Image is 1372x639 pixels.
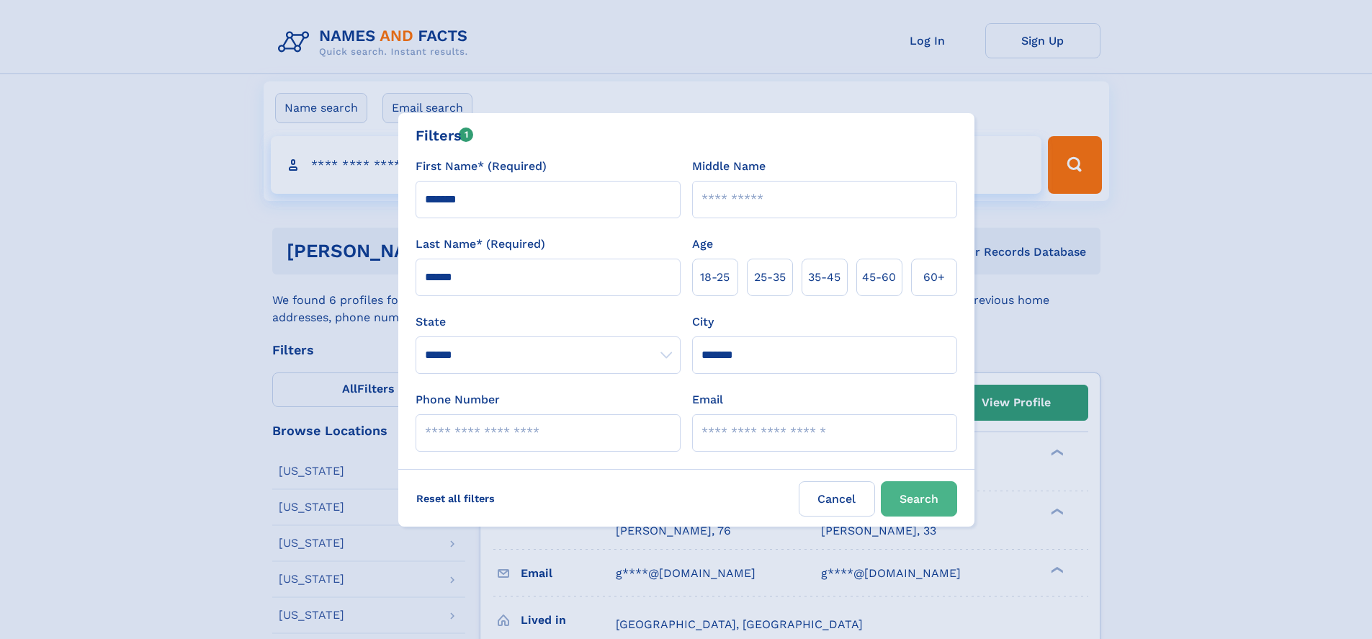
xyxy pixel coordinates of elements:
[692,313,714,331] label: City
[692,391,723,408] label: Email
[700,269,730,286] span: 18‑25
[692,158,766,175] label: Middle Name
[416,391,500,408] label: Phone Number
[416,313,681,331] label: State
[881,481,957,517] button: Search
[808,269,840,286] span: 35‑45
[416,236,545,253] label: Last Name* (Required)
[692,236,713,253] label: Age
[407,481,504,516] label: Reset all filters
[416,158,547,175] label: First Name* (Required)
[416,125,474,146] div: Filters
[799,481,875,517] label: Cancel
[862,269,896,286] span: 45‑60
[923,269,945,286] span: 60+
[754,269,786,286] span: 25‑35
